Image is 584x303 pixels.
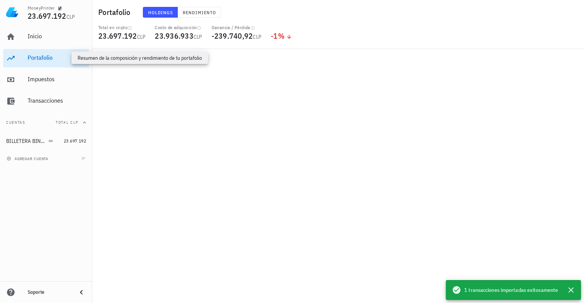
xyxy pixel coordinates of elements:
[6,138,47,144] div: BILLETERA BINANCE
[567,6,579,18] div: avatar
[28,33,86,40] div: Inicio
[64,138,86,144] span: 23.697.192
[28,11,66,21] span: 23.697.192
[28,54,86,61] div: Portafolio
[194,33,202,40] span: CLP
[28,5,55,11] div: MoneyPrinter
[148,10,173,15] span: Holdings
[3,92,89,110] a: Transacciones
[212,25,262,31] div: Ganancia / Pérdida
[98,25,146,31] div: Total en cripto
[5,155,52,162] button: agregar cuenta
[155,31,194,41] span: 23.936.933
[66,13,75,20] span: CLP
[6,6,18,18] img: LedgiFi
[28,97,86,104] div: Transacciones
[155,25,202,31] div: Costo de adquisición
[98,31,137,41] span: 23.697.192
[3,49,89,67] a: Portafolio
[271,32,292,40] div: -1
[8,156,48,161] span: agregar cuenta
[178,7,221,18] button: Rendimiento
[143,7,178,18] button: Holdings
[253,33,261,40] span: CLP
[137,33,146,40] span: CLP
[3,28,89,46] a: Inicio
[28,289,71,295] div: Soporte
[212,31,253,41] span: -239.740,92
[98,6,134,18] h1: Portafolio
[278,31,285,41] span: %
[56,120,78,125] span: Total CLP
[3,132,89,150] a: BILLETERA BINANCE 23.697.192
[464,286,558,294] span: 1 transacciones importadas exitosamente
[3,113,89,132] button: CuentasTotal CLP
[182,10,216,15] span: Rendimiento
[28,75,86,83] div: Impuestos
[3,70,89,89] a: Impuestos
